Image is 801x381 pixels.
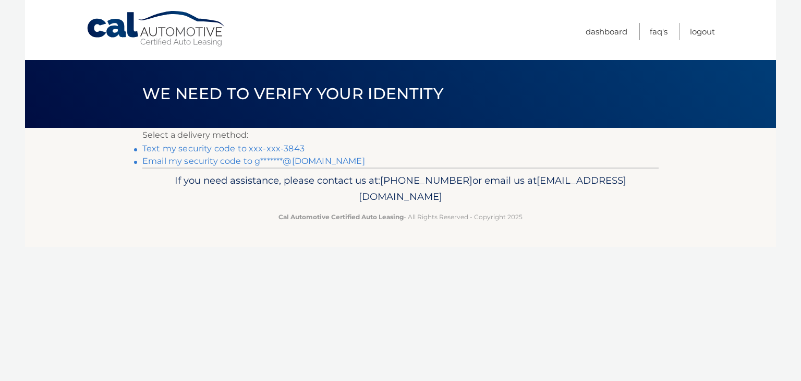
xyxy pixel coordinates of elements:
[690,23,715,40] a: Logout
[142,156,365,166] a: Email my security code to g*******@[DOMAIN_NAME]
[380,174,472,186] span: [PHONE_NUMBER]
[278,213,404,221] strong: Cal Automotive Certified Auto Leasing
[142,144,305,153] a: Text my security code to xxx-xxx-3843
[149,172,652,206] p: If you need assistance, please contact us at: or email us at
[142,84,443,103] span: We need to verify your identity
[586,23,627,40] a: Dashboard
[142,128,659,142] p: Select a delivery method:
[86,10,227,47] a: Cal Automotive
[650,23,667,40] a: FAQ's
[149,211,652,222] p: - All Rights Reserved - Copyright 2025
